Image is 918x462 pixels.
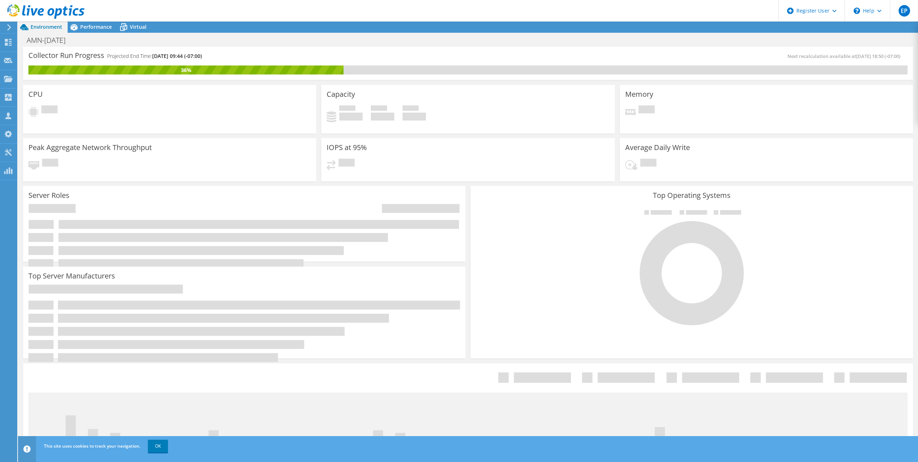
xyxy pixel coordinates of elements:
h1: AMN-[DATE] [23,36,77,44]
h4: 0 GiB [371,113,394,121]
span: EP [899,5,910,17]
h3: Capacity [327,90,355,98]
span: Free [371,105,387,113]
span: Pending [638,105,655,115]
a: OK [148,440,168,453]
span: Pending [42,159,58,168]
span: Virtual [130,23,146,30]
span: Total [403,105,419,113]
span: Next recalculation available at [787,53,904,59]
h3: Top Operating Systems [476,191,908,199]
span: Performance [80,23,112,30]
span: [DATE] 09:44 (-07:00) [152,53,202,59]
span: Pending [338,159,355,168]
span: [DATE] 18:50 (-07:00) [856,53,900,59]
h3: Server Roles [28,191,69,199]
span: This site uses cookies to track your navigation. [44,443,140,449]
div: 36% [28,66,344,74]
svg: \n [854,8,860,14]
h3: Average Daily Write [625,144,690,151]
h3: Peak Aggregate Network Throughput [28,144,152,151]
span: Used [339,105,355,113]
span: Environment [31,23,62,30]
h3: CPU [28,90,43,98]
span: Pending [41,105,58,115]
h4: 0 GiB [403,113,426,121]
h4: 0 GiB [339,113,363,121]
h3: Memory [625,90,653,98]
h3: Top Server Manufacturers [28,272,115,280]
span: Pending [640,159,656,168]
h4: Projected End Time: [107,52,202,60]
h3: IOPS at 95% [327,144,367,151]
